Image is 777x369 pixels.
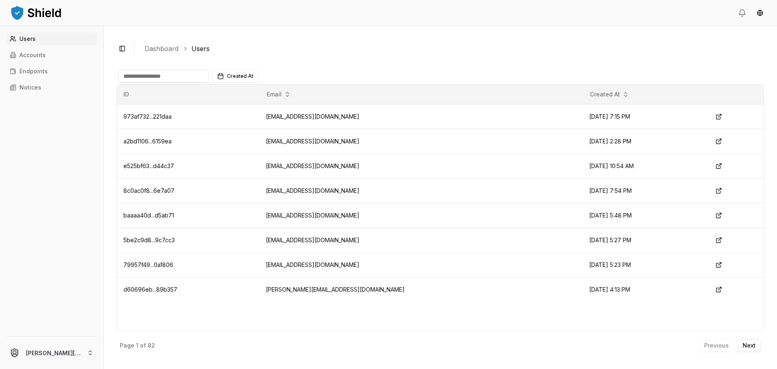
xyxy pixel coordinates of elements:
[259,129,583,154] td: [EMAIL_ADDRESS][DOMAIN_NAME]
[3,340,100,366] button: [PERSON_NAME][EMAIL_ADDRESS][DOMAIN_NAME]
[589,113,630,120] span: [DATE] 7:15 PM
[259,228,583,252] td: [EMAIL_ADDRESS][DOMAIN_NAME]
[19,36,36,42] p: Users
[191,44,210,53] a: Users
[589,138,631,145] span: [DATE] 2:28 PM
[123,113,172,120] span: 973af732...221daa
[19,52,46,58] p: Accounts
[123,187,174,194] span: 8c0ac0f8...6e7a07
[120,343,134,348] p: Page
[123,138,172,145] span: a2bd1106...6159ea
[259,178,583,203] td: [EMAIL_ADDRESS][DOMAIN_NAME]
[587,88,632,101] button: Created At
[227,73,253,79] span: Created At
[737,339,761,352] button: Next
[589,237,631,243] span: [DATE] 5:27 PM
[19,68,48,74] p: Endpoints
[212,70,259,83] button: Created At
[10,4,62,21] img: ShieldPay Logo
[117,85,259,104] th: ID
[136,343,138,348] p: 1
[259,203,583,228] td: [EMAIL_ADDRESS][DOMAIN_NAME]
[6,81,97,94] a: Notices
[19,85,41,90] p: Notices
[123,212,174,219] span: baaaa40d...d5ab71
[589,212,632,219] span: [DATE] 5:48 PM
[6,49,97,62] a: Accounts
[6,32,97,45] a: Users
[259,104,583,129] td: [EMAIL_ADDRESS][DOMAIN_NAME]
[26,349,81,357] p: [PERSON_NAME][EMAIL_ADDRESS][DOMAIN_NAME]
[123,162,174,169] span: e525bf63...d44c37
[123,286,177,293] span: d60696eb...89b357
[263,88,294,101] button: Email
[259,154,583,178] td: [EMAIL_ADDRESS][DOMAIN_NAME]
[144,44,178,53] a: Dashboard
[123,261,173,268] span: 79957f49...0a1806
[148,343,155,348] p: 82
[6,65,97,78] a: Endpoints
[589,261,631,268] span: [DATE] 5:23 PM
[589,286,630,293] span: [DATE] 4:13 PM
[144,44,758,53] nav: breadcrumb
[259,252,583,277] td: [EMAIL_ADDRESS][DOMAIN_NAME]
[140,343,146,348] p: of
[259,277,583,302] td: [PERSON_NAME][EMAIL_ADDRESS][DOMAIN_NAME]
[589,162,634,169] span: [DATE] 10:54 AM
[589,187,632,194] span: [DATE] 7:54 PM
[123,237,175,243] span: 5be2c9d8...9c7cc3
[743,343,756,348] p: Next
